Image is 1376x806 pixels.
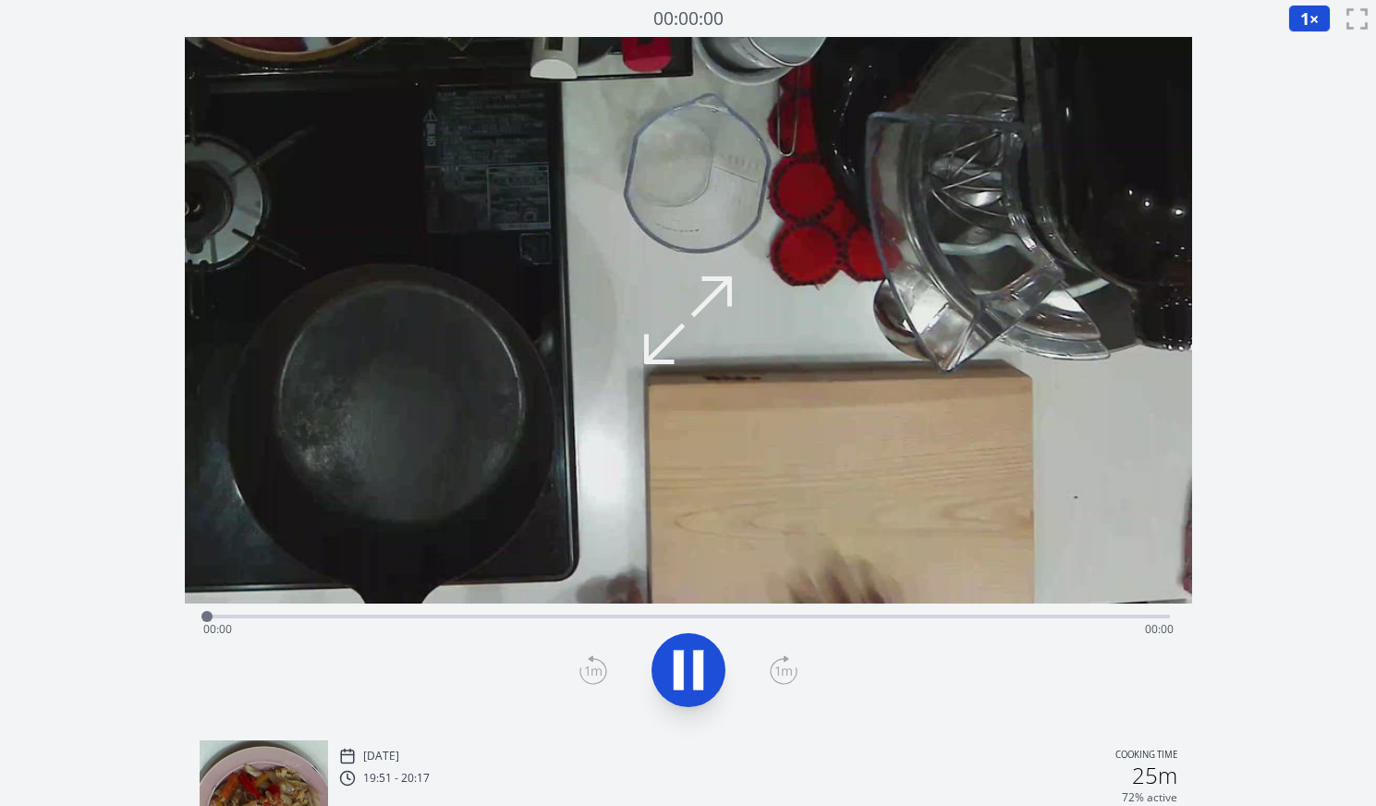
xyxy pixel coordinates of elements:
[1122,790,1177,805] p: 72% active
[653,6,724,32] a: 00:00:00
[363,771,430,786] p: 19:51 - 20:17
[1145,621,1174,637] span: 00:00
[1300,7,1309,30] span: 1
[1115,748,1177,764] p: Cooking time
[363,749,399,763] p: [DATE]
[1288,5,1331,32] button: 1×
[1132,764,1177,787] h2: 25m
